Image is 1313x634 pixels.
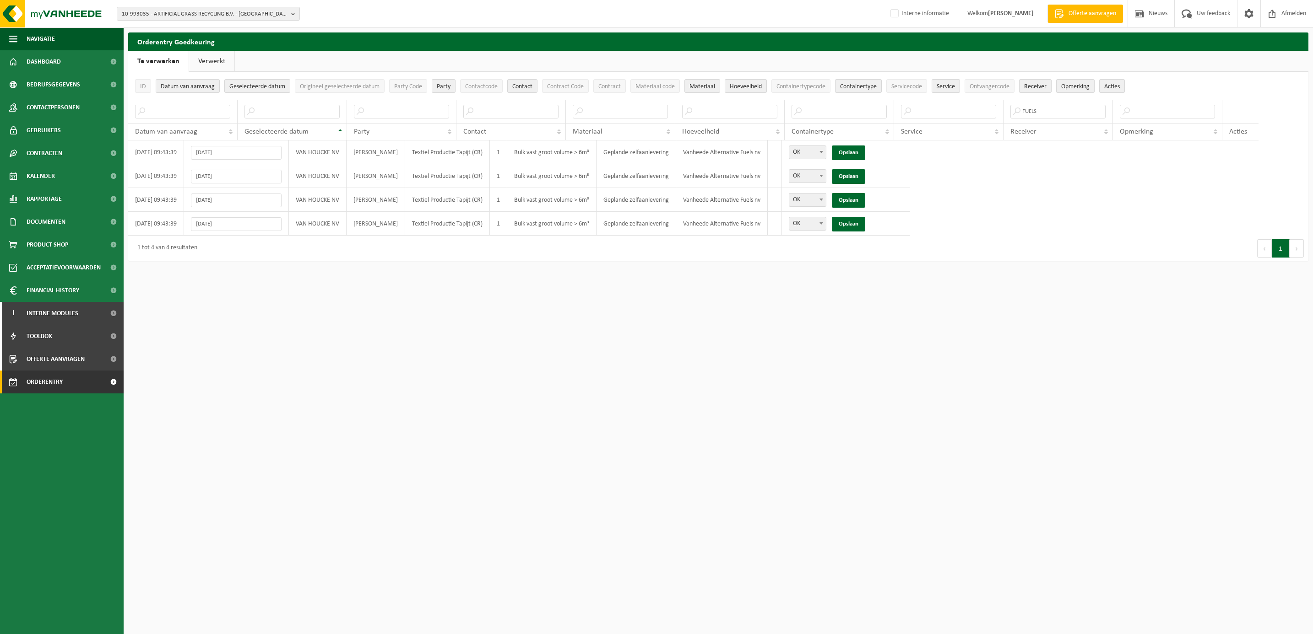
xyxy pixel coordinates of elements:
[135,128,197,135] span: Datum van aanvraag
[490,140,507,164] td: 1
[1010,128,1036,135] span: Receiver
[27,325,52,348] span: Toolbox
[128,32,1308,50] h2: Orderentry Goedkeuring
[507,212,597,236] td: Bulk vast groot volume > 6m³
[932,79,960,93] button: ServiceService: Activate to sort
[437,83,450,90] span: Party
[1061,83,1090,90] span: Opmerking
[405,140,490,164] td: Textiel Productie Tapijt (CR)
[354,128,369,135] span: Party
[27,142,62,165] span: Contracten
[832,169,865,184] a: Opslaan
[965,79,1015,93] button: OntvangercodeOntvangercode: Activate to sort
[771,79,830,93] button: ContainertypecodeContainertypecode: Activate to sort
[27,96,80,119] span: Contactpersonen
[630,79,680,93] button: Materiaal codeMateriaal code: Activate to sort
[542,79,589,93] button: Contract CodeContract Code: Activate to sort
[128,140,184,164] td: [DATE] 09:43:39
[295,79,385,93] button: Origineel geselecteerde datumOrigineel geselecteerde datum: Activate to sort
[593,79,626,93] button: ContractContract: Activate to sort
[597,212,676,236] td: Geplande zelfaanlevering
[1104,83,1120,90] span: Acties
[27,50,61,73] span: Dashboard
[27,119,61,142] span: Gebruikers
[460,79,503,93] button: ContactcodeContactcode: Activate to sort
[730,83,762,90] span: Hoeveelheid
[1272,239,1290,258] button: 1
[635,83,675,90] span: Materiaal code
[1019,79,1052,93] button: ReceiverReceiver: Activate to sort
[689,83,715,90] span: Materiaal
[27,302,78,325] span: Interne modules
[1056,79,1095,93] button: OpmerkingOpmerking: Activate to sort
[547,83,584,90] span: Contract Code
[1066,9,1118,18] span: Offerte aanvragen
[27,256,101,279] span: Acceptatievoorwaarden
[347,212,405,236] td: [PERSON_NAME]
[133,240,197,257] div: 1 tot 4 van 4 resultaten
[27,165,55,188] span: Kalender
[1024,83,1047,90] span: Receiver
[597,140,676,164] td: Geplande zelfaanlevering
[347,164,405,188] td: [PERSON_NAME]
[161,83,215,90] span: Datum van aanvraag
[789,170,826,183] span: OK
[832,193,865,208] a: Opslaan
[840,83,877,90] span: Containertype
[300,83,380,90] span: Origineel geselecteerde datum
[128,212,184,236] td: [DATE] 09:43:39
[676,140,768,164] td: Vanheede Alternative Fuels nv
[27,233,68,256] span: Product Shop
[128,51,189,72] a: Te verwerken
[405,188,490,212] td: Textiel Productie Tapijt (CR)
[289,164,347,188] td: VAN HOUCKE NV
[1229,128,1247,135] span: Acties
[682,128,719,135] span: Hoeveelheid
[676,164,768,188] td: Vanheede Alternative Fuels nv
[27,279,79,302] span: Financial History
[891,83,922,90] span: Servicecode
[789,146,826,159] span: OK
[135,79,151,93] button: IDID: Activate to sort
[507,188,597,212] td: Bulk vast groot volume > 6m³
[27,188,62,210] span: Rapportage
[140,83,146,90] span: ID
[1257,239,1272,258] button: Previous
[122,7,288,21] span: 10-993035 - ARTIFICIAL GRASS RECYCLING B.V. - [GEOGRAPHIC_DATA]
[676,212,768,236] td: Vanheede Alternative Fuels nv
[465,83,498,90] span: Contactcode
[405,212,490,236] td: Textiel Productie Tapijt (CR)
[289,212,347,236] td: VAN HOUCKE NV
[347,188,405,212] td: [PERSON_NAME]
[27,73,80,96] span: Bedrijfsgegevens
[789,217,826,231] span: OK
[289,140,347,164] td: VAN HOUCKE NV
[598,83,621,90] span: Contract
[128,188,184,212] td: [DATE] 09:43:39
[27,371,103,393] span: Orderentry Goedkeuring
[156,79,220,93] button: Datum van aanvraagDatum van aanvraag: Activate to sort
[988,10,1034,17] strong: [PERSON_NAME]
[676,188,768,212] td: Vanheede Alternative Fuels nv
[789,193,826,206] span: OK
[573,128,602,135] span: Materiaal
[832,217,865,231] a: Opslaan
[889,7,949,21] label: Interne informatie
[789,193,826,207] span: OK
[597,164,676,188] td: Geplande zelfaanlevering
[9,302,17,325] span: I
[490,212,507,236] td: 1
[597,188,676,212] td: Geplande zelfaanlevering
[1290,239,1304,258] button: Next
[189,51,234,72] a: Verwerkt
[512,83,532,90] span: Contact
[27,27,55,50] span: Navigatie
[792,128,834,135] span: Containertype
[117,7,300,21] button: 10-993035 - ARTIFICIAL GRASS RECYCLING B.V. - [GEOGRAPHIC_DATA]
[832,145,865,160] a: Opslaan
[128,164,184,188] td: [DATE] 09:43:39
[27,210,65,233] span: Documenten
[684,79,720,93] button: MateriaalMateriaal: Activate to sort
[789,217,826,230] span: OK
